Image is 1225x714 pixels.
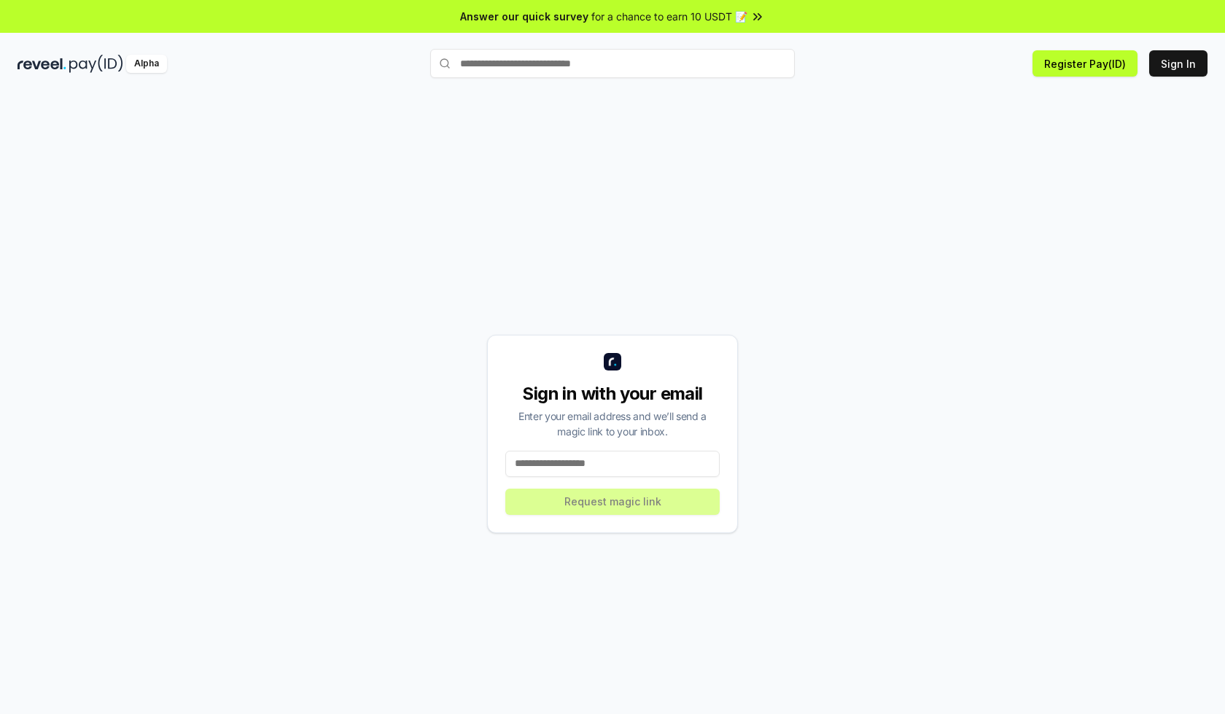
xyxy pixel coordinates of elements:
button: Sign In [1149,50,1207,77]
img: reveel_dark [17,55,66,73]
span: Answer our quick survey [460,9,588,24]
img: logo_small [604,353,621,370]
div: Sign in with your email [505,382,720,405]
div: Alpha [126,55,167,73]
div: Enter your email address and we’ll send a magic link to your inbox. [505,408,720,439]
button: Register Pay(ID) [1032,50,1137,77]
span: for a chance to earn 10 USDT 📝 [591,9,747,24]
img: pay_id [69,55,123,73]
